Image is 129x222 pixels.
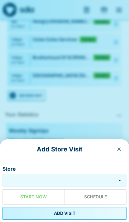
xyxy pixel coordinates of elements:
[2,189,127,205] div: Now or Scheduled
[2,189,65,205] button: Start Now
[115,176,124,185] button: Open
[5,144,114,154] p: Add Store Visit
[64,189,127,205] button: Schedule
[2,207,127,220] button: ADD VISIT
